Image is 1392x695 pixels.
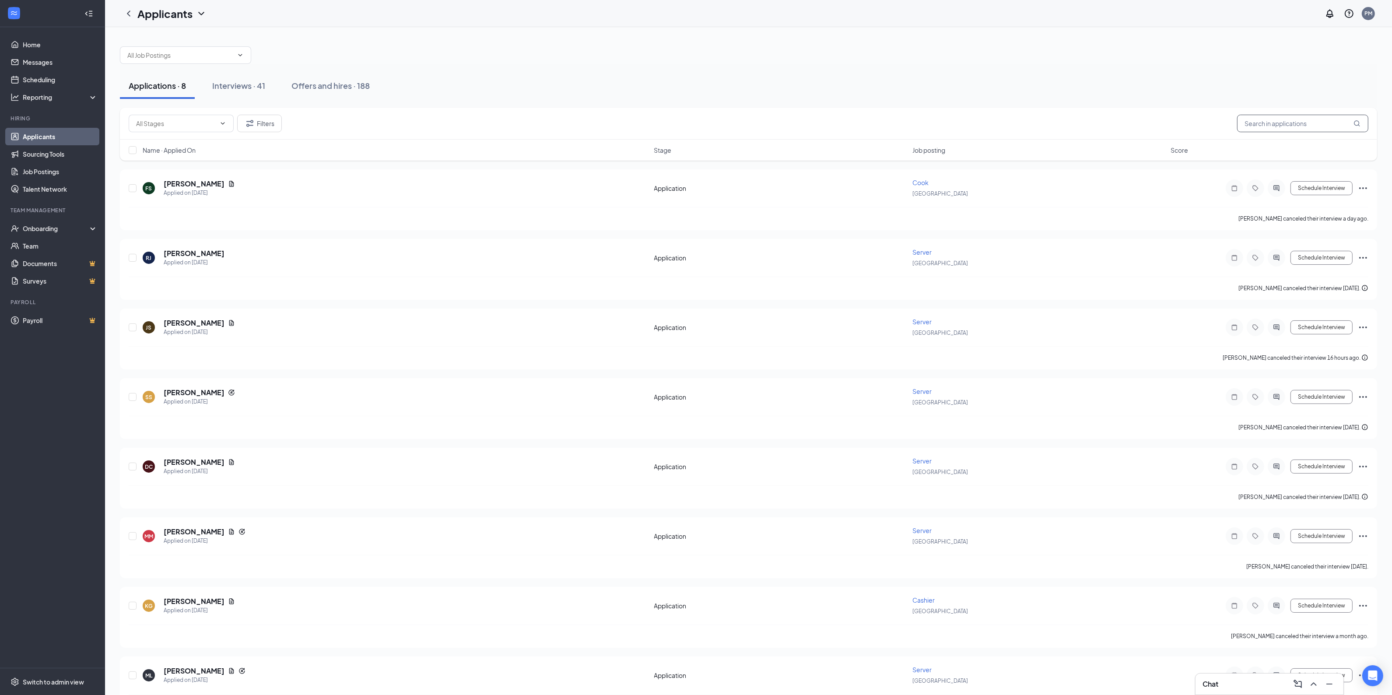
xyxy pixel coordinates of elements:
[23,53,98,71] a: Messages
[1250,463,1261,470] svg: Tag
[164,249,224,258] h5: [PERSON_NAME]
[23,180,98,198] a: Talent Network
[1324,679,1335,689] svg: Minimize
[164,318,224,328] h5: [PERSON_NAME]
[238,667,245,674] svg: Reapply
[654,601,907,610] div: Application
[1238,423,1368,432] div: [PERSON_NAME] canceled their interview [DATE].
[129,80,186,91] div: Applications · 8
[1271,533,1282,540] svg: ActiveChat
[1358,253,1368,263] svg: Ellipses
[228,667,235,674] svg: Document
[1308,679,1319,689] svg: ChevronUp
[1229,324,1240,331] svg: Note
[912,677,968,684] span: [GEOGRAPHIC_DATA]
[136,119,216,128] input: All Stages
[164,467,235,476] div: Applied on [DATE]
[1231,632,1368,641] div: [PERSON_NAME] canceled their interview a month ago.
[1290,181,1353,195] button: Schedule Interview
[912,330,968,336] span: [GEOGRAPHIC_DATA]
[1250,254,1261,261] svg: Tag
[196,8,207,19] svg: ChevronDown
[1271,254,1282,261] svg: ActiveChat
[146,254,152,262] div: RJ
[1250,602,1261,609] svg: Tag
[228,528,235,535] svg: Document
[1361,354,1368,361] svg: Info
[912,146,945,154] span: Job posting
[912,179,929,186] span: Cook
[164,179,224,189] h5: [PERSON_NAME]
[1223,354,1368,362] div: [PERSON_NAME] canceled their interview 16 hours ago.
[228,459,235,466] svg: Document
[1229,602,1240,609] svg: Note
[23,128,98,145] a: Applicants
[1229,672,1240,679] svg: Note
[1250,185,1261,192] svg: Tag
[144,533,153,540] div: MM
[1364,10,1372,17] div: PM
[912,387,932,395] span: Server
[912,457,932,465] span: Server
[143,146,196,154] span: Name · Applied On
[164,666,224,676] h5: [PERSON_NAME]
[1325,8,1335,19] svg: Notifications
[1171,146,1188,154] span: Score
[912,260,968,267] span: [GEOGRAPHIC_DATA]
[1271,324,1282,331] svg: ActiveChat
[23,272,98,290] a: SurveysCrown
[23,677,84,686] div: Switch to admin view
[23,224,90,233] div: Onboarding
[11,298,96,306] div: Payroll
[84,9,93,18] svg: Collapse
[912,469,968,475] span: [GEOGRAPHIC_DATA]
[164,537,245,545] div: Applied on [DATE]
[1358,531,1368,541] svg: Ellipses
[1358,670,1368,681] svg: Ellipses
[1307,677,1321,691] button: ChevronUp
[654,532,907,541] div: Application
[912,608,968,614] span: [GEOGRAPHIC_DATA]
[164,388,224,397] h5: [PERSON_NAME]
[1237,115,1368,132] input: Search in applications
[1238,284,1368,293] div: [PERSON_NAME] canceled their interview [DATE].
[23,36,98,53] a: Home
[164,397,235,406] div: Applied on [DATE]
[123,8,134,19] svg: ChevronLeft
[1229,393,1240,400] svg: Note
[1358,461,1368,472] svg: Ellipses
[137,6,193,21] h1: Applicants
[10,9,18,18] svg: WorkstreamLogo
[1203,679,1218,689] h3: Chat
[1293,679,1303,689] svg: ComposeMessage
[164,457,224,467] h5: [PERSON_NAME]
[1358,322,1368,333] svg: Ellipses
[145,672,152,679] div: ML
[1291,677,1305,691] button: ComposeMessage
[654,323,907,332] div: Application
[912,190,968,197] span: [GEOGRAPHIC_DATA]
[1353,120,1360,127] svg: MagnifyingGlass
[145,602,153,610] div: KG
[23,312,98,329] a: PayrollCrown
[912,527,932,534] span: Server
[912,538,968,545] span: [GEOGRAPHIC_DATA]
[291,80,370,91] div: Offers and hires · 188
[1361,424,1368,431] svg: Info
[1290,529,1353,543] button: Schedule Interview
[1344,8,1354,19] svg: QuestionInfo
[11,224,19,233] svg: UserCheck
[1290,599,1353,613] button: Schedule Interview
[654,462,907,471] div: Application
[228,389,235,396] svg: Reapply
[1290,320,1353,334] button: Schedule Interview
[146,185,152,192] div: FS
[23,163,98,180] a: Job Postings
[23,237,98,255] a: Team
[146,324,152,331] div: JS
[1238,493,1368,502] div: [PERSON_NAME] canceled their interview [DATE].
[654,184,907,193] div: Application
[654,671,907,680] div: Application
[1238,214,1368,223] div: [PERSON_NAME] canceled their interview a day ago.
